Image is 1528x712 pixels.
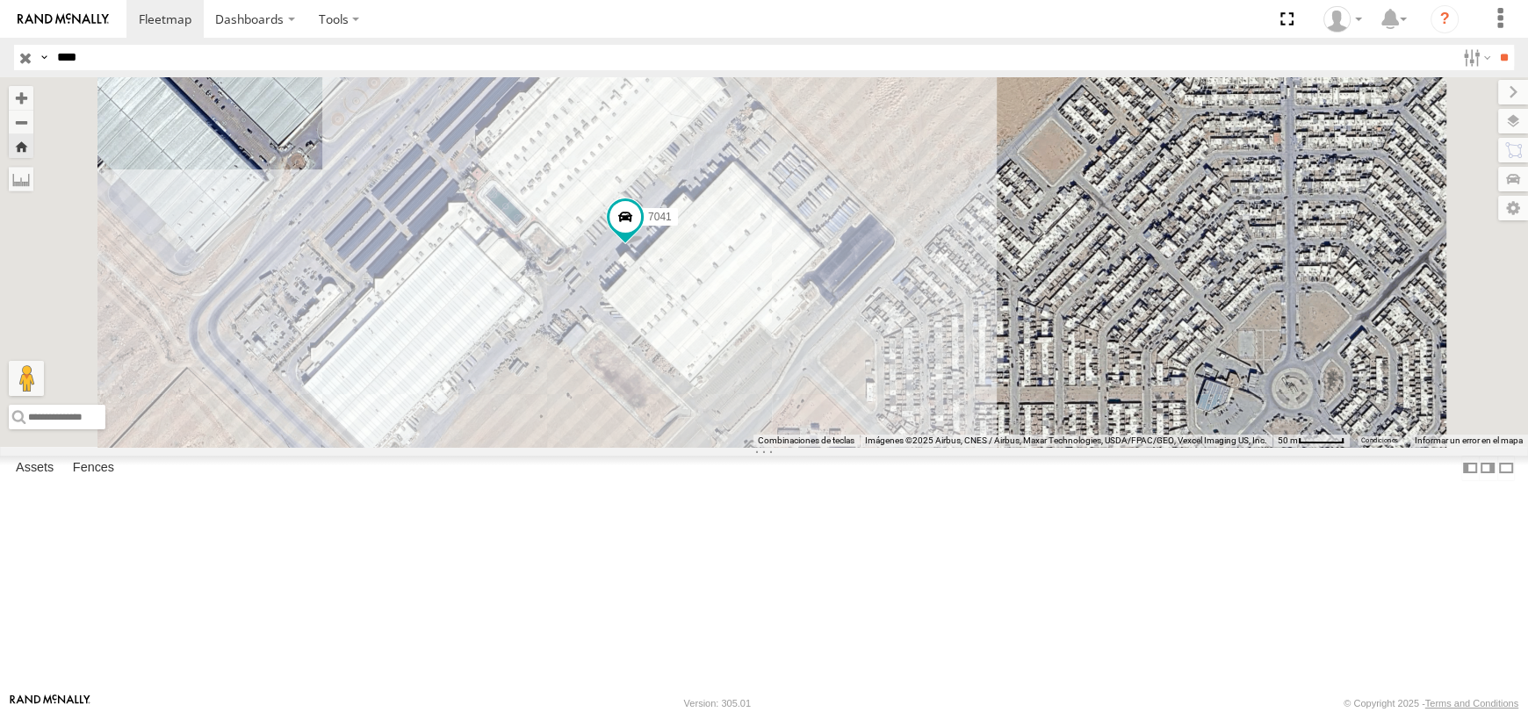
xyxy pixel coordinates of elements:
[9,167,33,191] label: Measure
[64,457,123,481] label: Fences
[9,86,33,110] button: Zoom in
[7,457,62,481] label: Assets
[1431,5,1459,33] i: ?
[684,698,751,708] div: Version: 305.01
[1456,45,1494,70] label: Search Filter Options
[9,134,33,158] button: Zoom Home
[10,694,90,712] a: Visit our Website
[648,211,672,223] span: 7041
[1498,196,1528,220] label: Map Settings
[758,435,854,447] button: Combinaciones de teclas
[1415,435,1523,445] a: Informar un error en el mapa
[1479,456,1496,481] label: Dock Summary Table to the Right
[1497,456,1515,481] label: Hide Summary Table
[18,13,109,25] img: rand-logo.svg
[37,45,51,70] label: Search Query
[1344,698,1518,708] div: © Copyright 2025 -
[9,361,44,396] button: Arrastra el hombrecito naranja al mapa para abrir Street View
[1272,435,1350,447] button: Escala del mapa: 50 m por 49 píxeles
[9,110,33,134] button: Zoom out
[1361,436,1398,443] a: Condiciones
[1317,6,1368,32] div: Omar Miranda
[1461,456,1479,481] label: Dock Summary Table to the Left
[1425,698,1518,708] a: Terms and Conditions
[865,435,1267,445] span: Imágenes ©2025 Airbus, CNES / Airbus, Maxar Technologies, USDA/FPAC/GEO, Vexcel Imaging US, Inc.
[1278,435,1298,445] span: 50 m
